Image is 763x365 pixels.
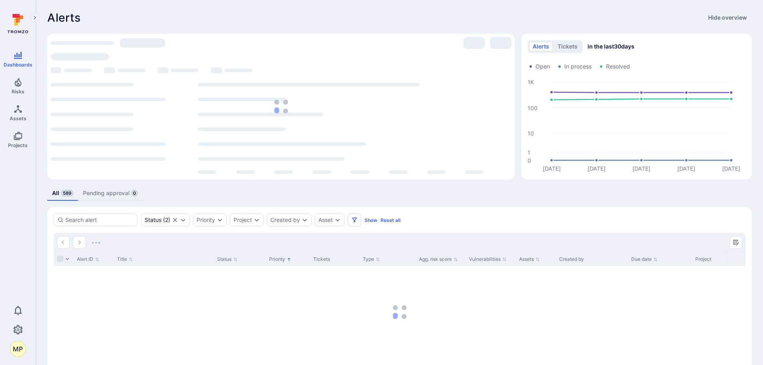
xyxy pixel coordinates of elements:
a: Pending approval [78,186,143,201]
button: Go to the previous page [57,236,70,249]
div: Tickets [313,256,356,263]
span: Projects [8,142,28,148]
button: Expand dropdown [334,217,341,223]
button: Filters [348,214,361,226]
text: 1K [527,78,534,85]
button: Show [364,217,377,223]
text: [DATE] [677,165,695,172]
text: [DATE] [632,165,650,172]
button: Reset all [380,217,401,223]
button: Sort by Due date [631,256,658,262]
span: in the last 30 days [588,42,634,50]
button: Expand dropdown [217,217,223,223]
i: Expand navigation menu [32,14,38,21]
span: In process [564,63,592,71]
text: 0 [527,157,531,163]
div: Status [145,217,161,223]
text: [DATE] [543,165,561,172]
span: 589 [61,190,73,196]
div: loading spinner [50,37,511,176]
text: 100 [527,104,538,111]
button: Expand dropdown [302,217,308,223]
text: 1 [527,149,530,155]
button: Created by [270,217,300,223]
button: Go to the next page [73,236,86,249]
button: Expand dropdown [254,217,260,223]
span: 0 [131,190,138,196]
div: Created by [559,256,625,263]
span: Select all rows [57,256,63,262]
text: [DATE] [588,165,606,172]
button: Priority [197,217,215,223]
p: Sorted by: Higher priority first [287,255,291,264]
button: Hide overview [703,11,752,24]
button: Sort by Assets [519,256,540,262]
button: Sort by Vulnerabilities [469,256,507,262]
span: Risks [12,89,24,95]
a: All [47,186,78,201]
span: Open [536,63,550,71]
button: Project [234,217,252,223]
button: Sort by Status [217,256,238,262]
button: Sort by Alert ID [77,256,99,262]
button: Expand navigation menu [30,13,40,22]
button: Sort by Agg. risk score [419,256,458,262]
div: alerts tabs [47,186,752,201]
div: ( 2 ) [145,217,170,223]
button: Asset [318,217,333,223]
button: MP [10,341,26,357]
span: Dashboards [4,62,32,68]
button: alerts [529,42,553,51]
span: Assets [10,115,26,121]
div: Most alerts [47,34,515,179]
button: Sort by Type [363,256,380,262]
input: Search alert [65,216,134,224]
button: tickets [554,42,581,51]
div: Alerts/Tickets trend [521,34,752,179]
div: open, in process [141,214,190,226]
span: Resolved [606,63,630,71]
img: Loading... [274,100,288,113]
button: Sort by Priority [269,256,291,262]
h1: Alerts [47,11,81,24]
img: Loading... [92,242,100,244]
button: Manage columns [729,236,742,249]
text: 10 [527,129,534,136]
button: Expand dropdown [180,217,186,223]
button: Sort by Title [117,256,133,262]
button: Status(2) [145,217,170,223]
button: Clear selection [172,217,178,223]
div: Mark Paladino [10,341,26,357]
text: [DATE] [722,165,740,172]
